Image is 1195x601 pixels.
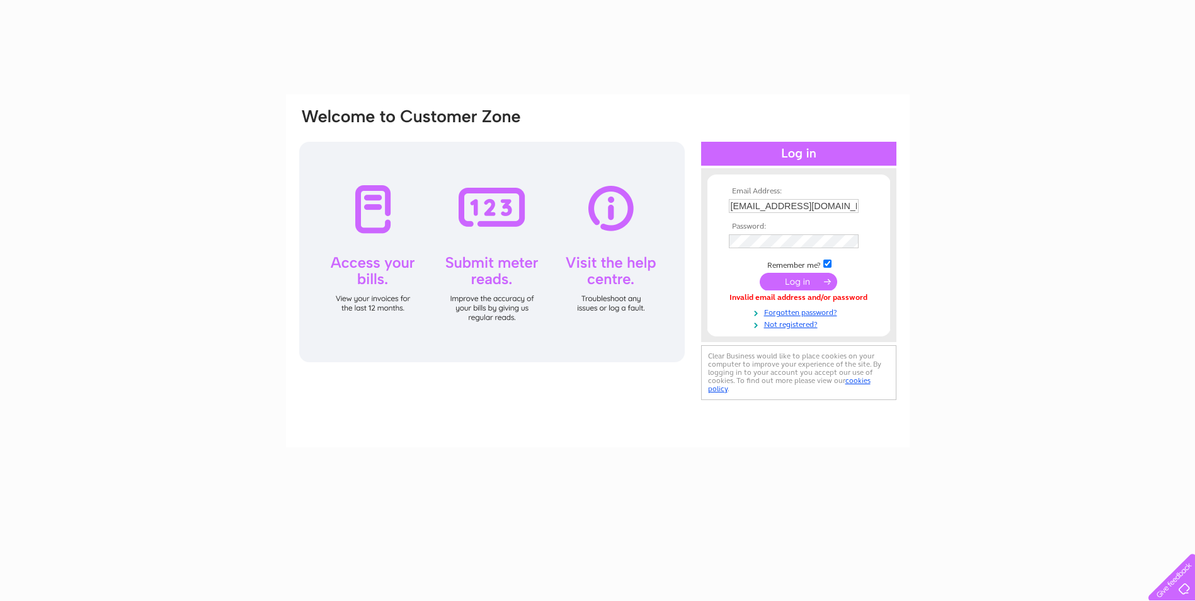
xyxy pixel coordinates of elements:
[726,258,872,270] td: Remember me?
[726,222,872,231] th: Password:
[729,318,872,329] a: Not registered?
[729,306,872,318] a: Forgotten password?
[726,187,872,196] th: Email Address:
[760,273,837,290] input: Submit
[729,294,869,302] div: Invalid email address and/or password
[701,345,896,400] div: Clear Business would like to place cookies on your computer to improve your experience of the sit...
[708,376,871,393] a: cookies policy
